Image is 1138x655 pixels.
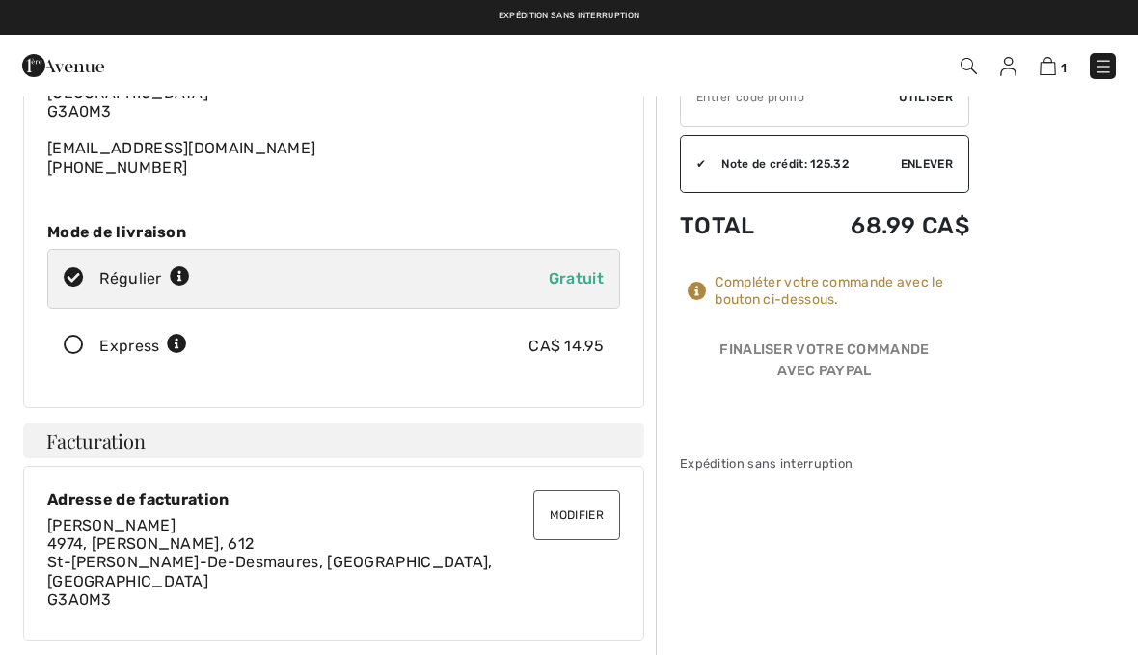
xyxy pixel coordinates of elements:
[901,155,953,173] span: Enlever
[715,274,969,309] div: Compléter votre commande avec le bouton ci-dessous.
[680,340,969,389] div: Finaliser votre commande avec PayPal
[799,193,969,259] td: 68.99 CA$
[680,193,799,259] td: Total
[680,389,969,432] iframe: PayPal-paypal
[99,267,190,290] div: Régulier
[47,516,176,534] span: [PERSON_NAME]
[47,158,187,177] a: [PHONE_NUMBER]
[549,269,604,287] span: Gratuit
[1094,57,1113,76] img: Menu
[680,454,969,473] div: Expédition sans interruption
[1061,61,1067,75] span: 1
[499,11,639,20] a: Expédition sans interruption
[47,490,620,508] div: Adresse de facturation
[681,68,899,126] input: Code promo
[706,155,901,173] div: Note de crédit: 125.32
[528,335,604,358] div: CA$ 14.95
[1000,57,1016,76] img: Mes infos
[961,58,977,74] img: Recherche
[46,431,146,450] span: Facturation
[47,534,493,609] span: 4974, [PERSON_NAME], 612 St-[PERSON_NAME]-De-Desmaures, [GEOGRAPHIC_DATA], [GEOGRAPHIC_DATA] G3A0M3
[22,55,104,73] a: 1ère Avenue
[899,89,953,106] span: Utiliser
[533,490,620,540] button: Modifier
[99,335,187,358] div: Express
[1040,57,1056,75] img: Panier d'achat
[22,46,104,85] img: 1ère Avenue
[47,223,620,241] div: Mode de livraison
[47,28,620,177] div: [EMAIL_ADDRESS][DOMAIN_NAME]
[1040,54,1067,77] a: 1
[681,155,706,173] div: ✔
[47,46,493,121] span: 4974, [PERSON_NAME], 612 St-[PERSON_NAME]-De-Desmaures, [GEOGRAPHIC_DATA], [GEOGRAPHIC_DATA] G3A0M3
